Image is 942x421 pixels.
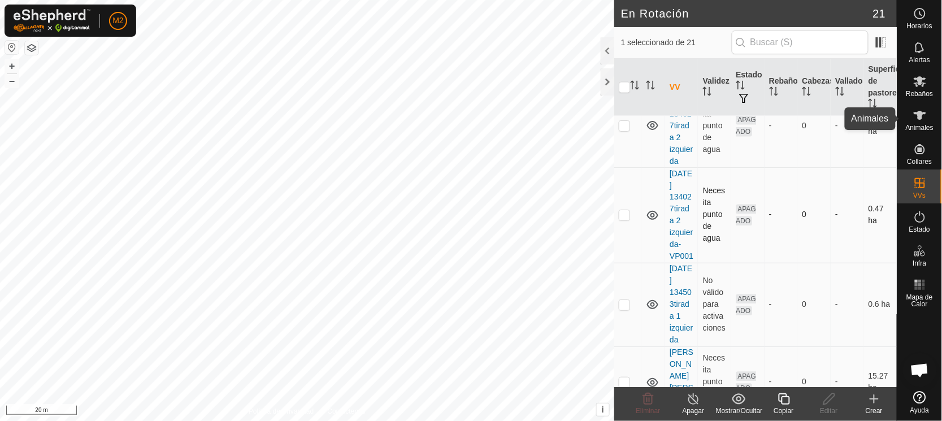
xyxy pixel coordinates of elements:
th: Validez [698,59,731,116]
a: Contáctenos [327,406,365,416]
span: Animales [906,124,934,131]
td: No válido para activaciones [698,263,731,346]
button: Capas del Mapa [25,41,38,55]
span: Alertas [909,57,930,63]
span: 21 [873,5,885,22]
p-sorticon: Activar para ordenar [868,101,877,110]
th: Vallado [831,59,864,116]
h2: En Rotación [621,7,873,20]
p-sorticon: Activar para ordenar [769,89,778,98]
a: Ayuda [897,387,942,418]
th: Estado [731,59,765,116]
td: Necesita punto de agua [698,84,731,167]
span: APAGADO [736,115,756,137]
div: Crear [852,406,897,416]
p-sorticon: Activar para ordenar [630,83,639,92]
td: - [831,167,864,263]
td: 0 [797,346,831,418]
a: Política de Privacidad [249,406,314,416]
span: Rebaños [906,90,933,97]
td: Necesita punto de agua [698,346,731,418]
th: Cabezas [797,59,831,116]
span: Mapa de Calor [900,294,939,307]
span: Eliminar [636,407,660,415]
p-sorticon: Activar para ordenar [835,89,844,98]
button: + [5,59,19,73]
a: [DATE] 134027tirada 2 izquierda-VP001 [670,169,693,261]
div: - [769,376,793,388]
input: Buscar (S) [732,31,869,54]
div: Editar [806,406,852,416]
td: 0 [797,167,831,263]
p-sorticon: Activar para ordenar [702,89,711,98]
span: i [602,405,604,414]
span: Collares [907,158,932,165]
button: Restablecer Mapa [5,41,19,54]
p-sorticon: Activar para ordenar [802,89,811,98]
td: 0 [797,263,831,346]
span: APAGADO [736,294,756,316]
div: Chat abierto [903,353,937,387]
span: Estado [909,226,930,233]
span: Horarios [907,23,932,29]
p-sorticon: Activar para ordenar [736,83,745,92]
div: Copiar [761,406,806,416]
span: Ayuda [910,407,930,414]
span: 1 seleccionado de 21 [621,37,732,49]
span: APAGADO [736,205,756,226]
td: 0 [797,84,831,167]
td: 0.54 ha [863,84,897,167]
img: Logo Gallagher [14,9,90,32]
button: i [597,403,609,416]
th: VV [665,59,698,116]
div: Mostrar/Ocultar [716,406,761,416]
p-sorticon: Activar para ordenar [646,83,655,92]
td: 0.47 ha [863,167,897,263]
span: M2 [112,15,123,27]
td: Necesita punto de agua [698,167,731,263]
div: - [769,120,793,132]
span: Infra [913,260,926,267]
span: APAGADO [736,372,756,393]
td: - [831,84,864,167]
a: [DATE] 134503tirada 1 izquierda [670,264,693,345]
td: 15.27 ha [863,346,897,418]
div: - [769,299,793,311]
td: 0.6 ha [863,263,897,346]
div: - [769,209,793,221]
th: Rebaño [765,59,798,116]
span: VVs [913,192,926,199]
th: Superficie de pastoreo [863,59,897,116]
button: – [5,74,19,88]
a: [DATE] 134027tirada 2 izquierda [670,85,693,166]
a: [PERSON_NAME] [PERSON_NAME] [670,348,693,416]
td: - [831,263,864,346]
td: - [831,346,864,418]
div: Apagar [671,406,716,416]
